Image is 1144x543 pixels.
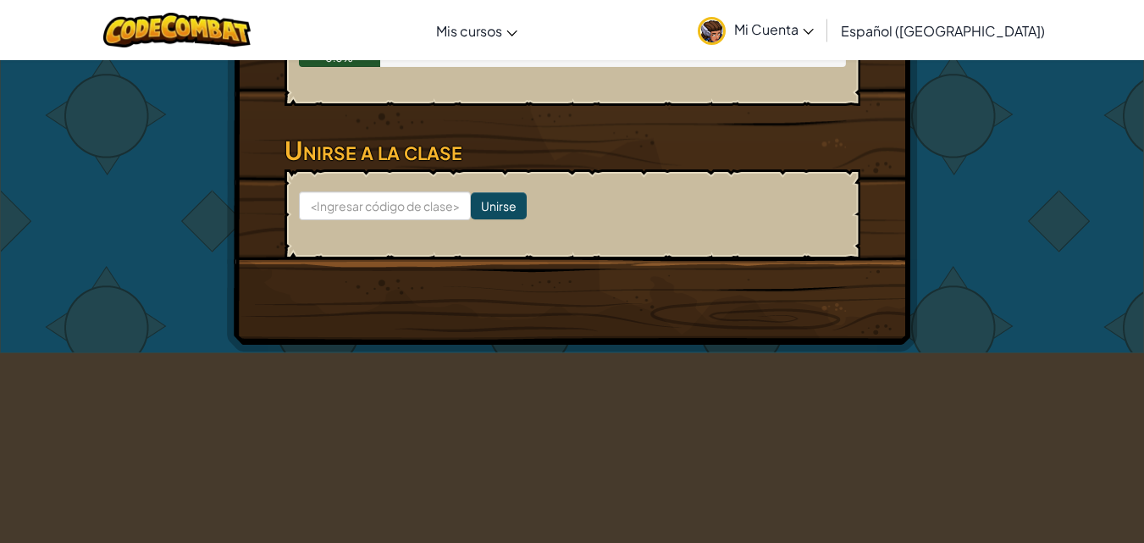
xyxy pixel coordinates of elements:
input: Unirse [471,192,527,219]
img: Logotipo de CodeCombat [103,13,251,47]
img: avatar [698,17,726,45]
a: Español ([GEOGRAPHIC_DATA]) [832,8,1053,53]
a: Mi Cuenta [689,3,822,57]
font: Mis cursos [436,22,502,40]
font: Español ([GEOGRAPHIC_DATA]) [841,22,1045,40]
input: <Ingresar código de clase> [299,191,471,220]
font: 0.0% [325,52,353,64]
font: Mi Cuenta [734,20,799,38]
a: Mis cursos [428,8,526,53]
font: Unirse a la clase [285,134,462,166]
